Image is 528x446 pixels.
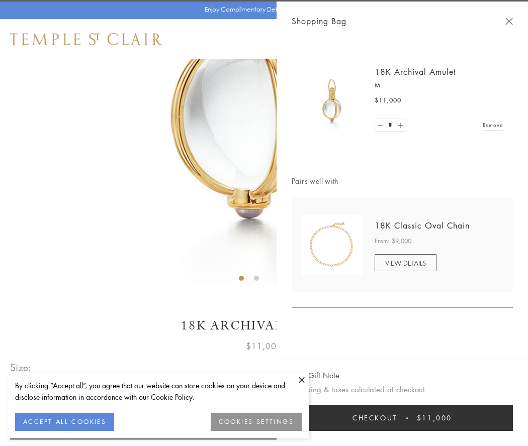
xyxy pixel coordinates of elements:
[292,175,513,187] span: Pairs well with
[353,412,397,423] span: Checkout
[375,95,401,105] span: $11,000
[375,119,385,132] a: Set quantity to 0
[205,5,319,15] p: Enjoy Complimentary Delivery & Returns
[15,380,302,403] div: By clicking “Accept all”, you agree that our website can store cookies on your device and disclos...
[10,317,518,334] h1: 18K Archival Amulet
[395,119,405,132] a: Set quantity to 2
[292,15,346,28] span: Shopping Bag
[385,258,426,268] span: VIEW DETAILS
[292,405,513,431] button: Checkout $11,000
[15,413,114,431] button: ACCEPT ALL COOKIES
[302,214,362,275] img: N88865-OV18
[505,18,513,25] button: Close Shopping Bag
[246,340,282,353] span: $11,000
[10,33,162,45] img: Temple St. Clair
[375,66,456,77] a: 18K Archival Amulet
[375,220,470,231] a: 18K Classic Oval Chain
[292,383,513,396] p: Shipping & taxes calculated at checkout
[302,70,362,131] img: 18K Archival Amulet
[10,359,32,376] span: Size:
[375,236,411,246] span: From: $9,000
[483,120,503,131] a: Remove
[292,369,339,382] button: Add Gift Note
[375,80,503,90] p: M
[417,412,452,423] span: $11,000
[375,254,436,271] a: VIEW DETAILS
[211,413,302,431] button: COOKIES SETTINGS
